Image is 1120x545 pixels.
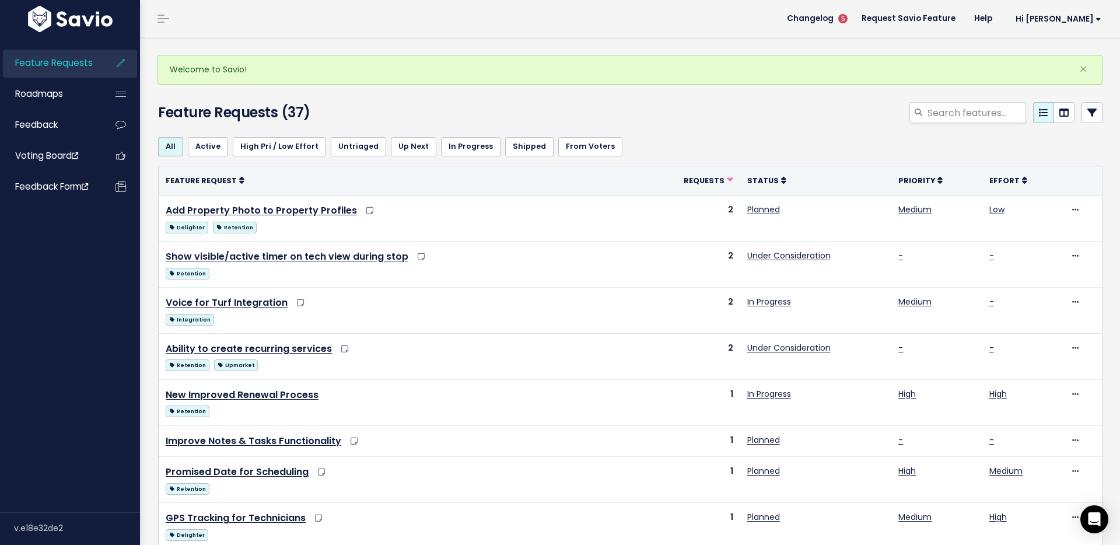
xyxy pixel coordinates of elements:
[641,333,740,379] td: 2
[166,434,341,448] a: Improve Notes & Tasks Functionality
[989,174,1027,186] a: Effort
[684,174,733,186] a: Requests
[331,137,386,156] a: Untriaged
[3,111,97,138] a: Feedback
[1080,505,1108,533] div: Open Intercom Messenger
[15,118,58,131] span: Feedback
[166,312,214,326] a: Integration
[166,359,209,371] span: Retention
[747,388,791,400] a: In Progress
[166,174,244,186] a: Feature Request
[641,241,740,287] td: 2
[898,296,932,308] a: Medium
[15,149,78,162] span: Voting Board
[158,102,461,123] h4: Feature Requests (37)
[188,137,228,156] a: Active
[989,204,1005,215] a: Low
[214,359,258,371] span: Upmarket
[166,388,318,401] a: New Improved Renewal Process
[898,176,935,186] span: Priority
[166,465,309,478] a: Promised Date for Scheduling
[166,527,208,541] a: Delighter
[214,357,258,372] a: Upmarket
[989,176,1020,186] span: Effort
[158,137,183,156] a: All
[787,15,834,23] span: Changelog
[166,314,214,326] span: Integration
[989,250,994,261] a: -
[926,102,1026,123] input: Search features...
[747,176,779,186] span: Status
[166,483,209,495] span: Retention
[166,342,332,355] a: Ability to create recurring services
[25,6,116,32] img: logo-white.9d6f32f41409.svg
[15,180,88,193] span: Feedback form
[166,250,408,263] a: Show visible/active timer on tech view during stop
[852,10,965,27] a: Request Savio Feature
[747,296,791,308] a: In Progress
[898,204,932,215] a: Medium
[3,173,97,200] a: Feedback form
[15,57,93,69] span: Feature Requests
[989,434,994,446] a: -
[213,222,257,233] span: Retention
[641,379,740,425] td: 1
[989,296,994,308] a: -
[641,195,740,241] td: 2
[641,425,740,457] td: 1
[989,342,994,354] a: -
[1016,15,1101,23] span: Hi [PERSON_NAME]
[166,357,209,372] a: Retention
[3,81,97,107] a: Roadmaps
[505,137,554,156] a: Shipped
[3,142,97,169] a: Voting Board
[166,403,209,418] a: Retention
[166,529,208,541] span: Delighter
[14,513,140,543] div: v.e18e32de2
[747,511,780,523] a: Planned
[641,287,740,333] td: 2
[558,137,622,156] a: From Voters
[166,265,209,280] a: Retention
[989,465,1023,477] a: Medium
[989,511,1007,523] a: High
[898,465,916,477] a: High
[898,388,916,400] a: High
[641,457,740,503] td: 1
[747,174,786,186] a: Status
[441,137,501,156] a: In Progress
[157,55,1102,85] div: Welcome to Savio!
[213,219,257,234] a: Retention
[1079,60,1087,79] span: ×
[898,511,932,523] a: Medium
[166,204,357,217] a: Add Property Photo to Property Profiles
[166,481,209,495] a: Retention
[1002,10,1111,28] a: Hi [PERSON_NAME]
[166,176,237,186] span: Feature Request
[166,268,209,280] span: Retention
[747,204,780,215] a: Planned
[3,50,97,76] a: Feature Requests
[166,511,306,525] a: GPS Tracking for Technicians
[747,342,831,354] a: Under Consideration
[989,388,1007,400] a: High
[1067,55,1099,83] button: Close
[166,219,208,234] a: Delighter
[391,137,436,156] a: Up Next
[233,137,326,156] a: High Pri / Low Effort
[898,342,903,354] a: -
[747,434,780,446] a: Planned
[747,250,831,261] a: Under Consideration
[158,137,1102,156] ul: Filter feature requests
[166,222,208,233] span: Delighter
[15,88,63,100] span: Roadmaps
[166,296,288,309] a: Voice for Turf Integration
[166,406,209,417] span: Retention
[898,174,943,186] a: Priority
[684,176,724,186] span: Requests
[838,14,848,23] span: 5
[898,434,903,446] a: -
[898,250,903,261] a: -
[747,465,780,477] a: Planned
[965,10,1002,27] a: Help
